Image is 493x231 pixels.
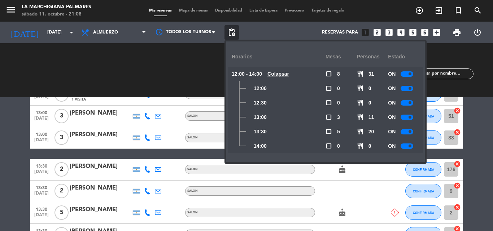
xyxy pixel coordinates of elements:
span: restaurant [357,71,363,77]
i: looks_two [372,28,382,37]
span: 12:00 [254,84,267,93]
span: check_box_outline_blank [326,143,332,149]
span: print [453,28,461,37]
span: Mapa de mesas [175,9,211,13]
span: CONFIRMADA [413,211,434,215]
i: [DATE] [5,25,44,40]
span: 20 [368,128,374,136]
button: CONFIRMADA [405,205,441,220]
span: Disponibilidad [211,9,246,13]
div: [PERSON_NAME] [70,183,131,193]
span: restaurant [357,128,363,135]
span: 2 [54,162,69,177]
i: cake [338,208,346,217]
span: 12:30 [254,99,267,107]
span: 0 [368,99,371,107]
span: 13:00 [254,113,267,121]
span: CONFIRMADA [413,189,434,193]
div: sábado 11. octubre - 21:08 [22,11,91,18]
div: [PERSON_NAME] [70,130,131,139]
span: 0 [337,99,340,107]
i: cake [338,165,346,174]
i: looks_5 [408,28,418,37]
i: looks_3 [384,28,394,37]
span: [DATE] [32,138,51,146]
span: Mis reservas [145,9,175,13]
span: 8 [337,70,340,78]
i: arrow_drop_down [67,28,76,37]
span: SALON [187,211,198,214]
div: La Marchigiana Palmares [22,4,91,11]
i: add_circle_outline [415,6,424,15]
span: Lista de Espera [246,9,281,13]
span: SALON [187,190,198,192]
span: 5 [337,128,340,136]
div: personas [357,47,388,67]
span: Tarjetas de regalo [308,9,348,13]
span: [DATE] [32,94,51,103]
span: 0 [368,84,371,93]
span: 0 [337,142,340,150]
span: [DATE] [32,116,51,124]
button: menu [5,4,16,18]
span: restaurant [357,99,363,106]
span: 13:30 [32,205,51,213]
span: ON [388,142,396,150]
span: 13:00 [32,108,51,116]
span: SALON [187,168,198,171]
span: 11 [368,113,374,121]
span: ON [388,128,396,136]
i: cancel [454,182,461,189]
span: 0 [368,142,371,150]
i: cancel [454,107,461,114]
span: Almuerzo [93,30,118,35]
span: 31 [368,70,374,78]
div: [PERSON_NAME] [70,162,131,171]
i: cancel [454,160,461,168]
div: Mesas [326,47,357,67]
i: search [474,6,482,15]
span: restaurant [357,143,363,149]
span: ON [388,113,396,121]
span: 3 [337,113,340,121]
span: [DATE] [32,213,51,221]
span: restaurant [357,114,363,120]
i: looks_6 [420,28,429,37]
span: [DATE] [32,169,51,178]
span: 13:30 [32,183,51,191]
i: exit_to_app [435,6,443,15]
span: ON [388,99,396,107]
i: cancel [454,129,461,136]
span: check_box_outline_blank [326,71,332,77]
i: looks_4 [396,28,406,37]
span: check_box_outline_blank [326,85,332,92]
i: menu [5,4,16,15]
span: 0 [337,84,340,93]
span: restaurant [357,85,363,92]
i: power_settings_new [473,28,482,37]
div: Estado [388,47,419,67]
span: 5 [54,205,69,220]
button: CONFIRMADA [405,162,441,177]
i: looks_one [361,28,370,37]
span: SALON [187,115,198,117]
span: check_box_outline_blank [326,128,332,135]
button: CONFIRMADA [405,184,441,198]
span: 2 [54,184,69,198]
u: Colapsar [267,71,289,77]
span: check_box_outline_blank [326,114,332,120]
span: Reservas para [322,30,358,35]
span: 3 [54,109,69,123]
span: Pre-acceso [281,9,308,13]
span: CONFIRMADA [413,168,434,172]
span: 3 [54,130,69,145]
span: 14:00 [254,142,267,150]
span: CONFIRMADA [413,114,434,118]
div: LOG OUT [467,22,488,43]
span: CONFIRMADA [413,136,434,140]
span: check_box_outline_blank [326,99,332,106]
i: add_box [432,28,441,37]
span: 13:00 [32,130,51,138]
span: ON [388,70,396,78]
span: pending_actions [227,28,236,37]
